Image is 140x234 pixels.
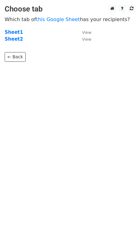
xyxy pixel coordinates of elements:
small: View [82,30,91,35]
a: View [76,36,91,42]
small: View [82,37,91,42]
p: Which tab of has your recipients? [5,16,135,23]
a: ← Back [5,52,26,62]
a: Sheet2 [5,36,23,42]
a: Sheet1 [5,29,23,35]
a: this Google Sheet [36,16,80,22]
a: View [76,29,91,35]
h3: Choose tab [5,5,135,14]
iframe: Chat Widget [109,204,140,234]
